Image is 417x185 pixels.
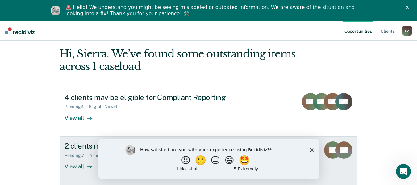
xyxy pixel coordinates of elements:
a: 4 clients may be eligible for Compliant ReportingPending:1Eligible Now:4View all [60,88,357,137]
img: Profile image for Kim [51,6,60,15]
iframe: Survey by Kim from Recidiviz [98,139,319,179]
a: Clients [379,21,396,41]
div: Close [405,6,411,9]
div: Pending : 7 [65,153,89,158]
div: View all [65,109,99,121]
div: Hi, Sierra. We’ve found some outstanding items across 1 caseload [60,48,298,73]
div: Almost Eligible : 2 [89,153,128,158]
img: Recidiviz [5,27,35,34]
div: 🚨 Hello! We understand you might be seeing mislabeled or outdated information. We are aware of th... [65,4,357,17]
div: View all [65,158,99,170]
a: 2 clients may be eligible for Suspension of Direct SupervisionPending:7Almost Eligible:2View all [60,137,357,185]
div: 4 clients may be eligible for Compliant Reporting [65,93,281,102]
button: SA [402,26,412,36]
div: Pending : 1 [65,104,89,109]
a: Opportunities [343,21,373,41]
iframe: Intercom live chat [396,164,411,179]
div: S A [402,26,412,36]
div: Eligible Now : 4 [89,104,122,109]
div: 2 clients may be eligible for Suspension of Direct Supervision [65,141,281,150]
